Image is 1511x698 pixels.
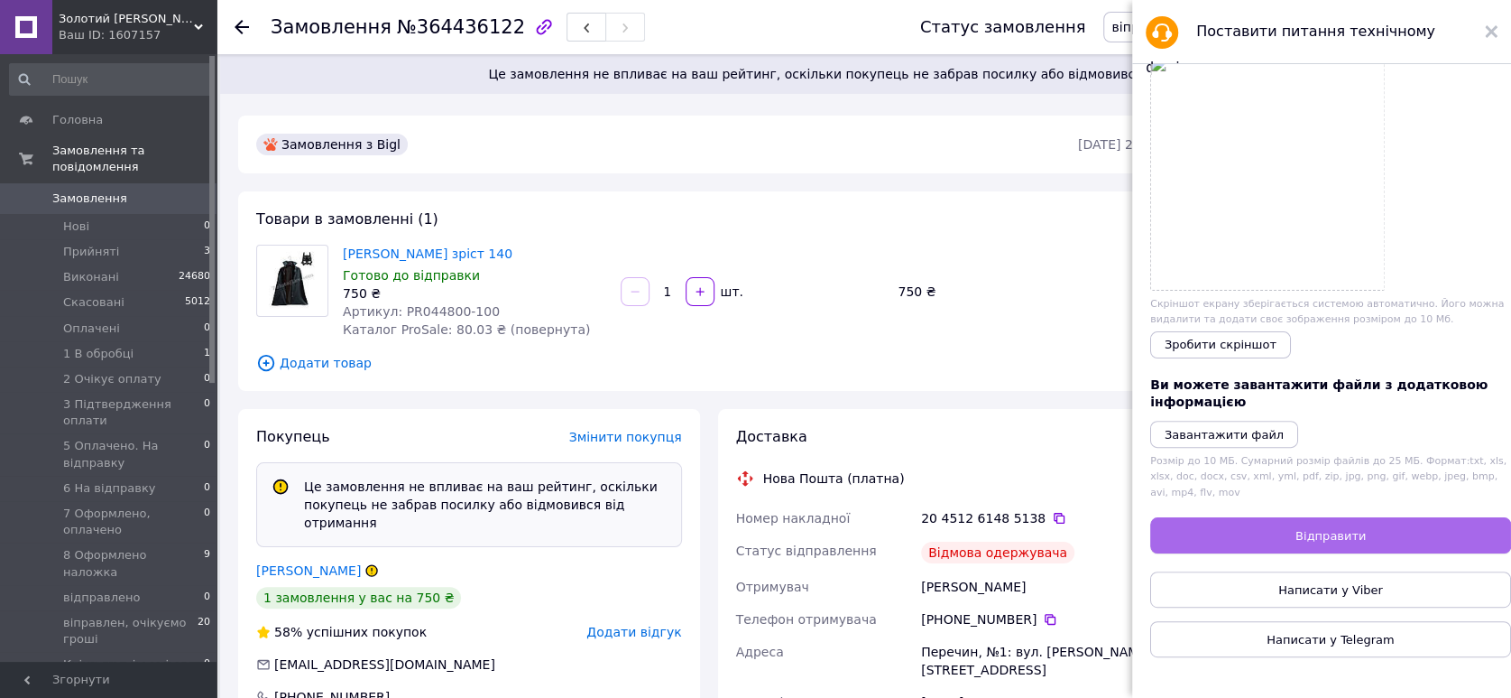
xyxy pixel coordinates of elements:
div: 750 ₴ [890,279,1118,304]
span: 0 [204,480,210,497]
span: 6 На відправку [63,480,155,497]
span: Змінити покупця [569,430,682,444]
span: Телефон отримувача [736,612,877,627]
span: 9 [204,547,210,580]
span: Замовлення [52,191,127,207]
span: Додати відгук [586,625,681,639]
span: Прийняті [63,244,119,260]
span: 0 [204,438,210,470]
span: Скріншот екрану зберігається системою автоматично. Його можна видалити та додати своє зображення ... [1150,298,1504,325]
div: 750 ₴ [343,284,606,302]
span: 20 [198,615,210,647]
span: Каталог ProSale: 80.03 ₴ (повернута) [343,322,590,337]
span: 0 [204,656,210,673]
span: Написати у Viber [1278,583,1383,597]
span: Це замовлення не впливає на ваш рейтинг, оскільки покупець не забрав посилку або відмовився від о... [242,65,1489,83]
span: 58% [274,625,302,639]
span: Виконані [63,269,119,285]
span: 7 Оформлено, оплачено [63,506,204,538]
button: Відправити [1150,517,1511,554]
span: 3 Підтвердження оплати [63,396,204,429]
a: Редагувати [1125,274,1161,310]
div: Перечин, №1: вул. [PERSON_NAME][STREET_ADDRESS] [917,636,1165,686]
div: [PHONE_NUMBER] [921,610,1161,628]
a: Написати у Telegram [1150,621,1511,657]
div: Відмова одержувача [921,542,1074,563]
span: 24680 [179,269,210,285]
span: віправлен, очікуємо гроші [1111,20,1285,34]
div: Замовлення з Bigl [256,134,408,155]
span: Розмір до 10 МБ. Сумарний розмір файлів до 25 МБ. Формат: txt, xls, xlsx, doc, docx, csv, xml, ym... [1150,455,1506,498]
span: [EMAIL_ADDRESS][DOMAIN_NAME] [274,657,495,672]
span: Статус відправлення [736,544,877,558]
a: Написати у Viber [1150,572,1511,608]
img: Костюм Бетмен зріст 140 [269,246,316,316]
span: 5012 [185,294,210,311]
div: 20 4512 6148 5138 [921,509,1161,527]
a: [PERSON_NAME] [256,563,361,578]
div: Ваш ID: 1607157 [59,27,217,43]
a: Screenshot.png [1151,57,1384,290]
span: 0 [204,590,210,606]
span: Доставка [736,428,807,445]
div: Повернутися назад [235,18,249,36]
span: 1 [204,346,210,362]
span: Адреса [736,645,784,659]
span: Написати у Telegram [1267,633,1394,647]
button: Зробити скріншот [1150,331,1291,358]
span: Скасовані [63,294,124,311]
span: 0 [204,396,210,429]
span: Зробити скріншот [1165,338,1276,351]
a: [PERSON_NAME] зріст 140 [343,247,512,261]
span: 1 В обробці [63,346,134,362]
span: Готово до відправки [343,268,480,283]
div: шт. [716,283,745,301]
span: віправлен, очікуємо гроші [63,615,198,647]
div: Нова Пошта (платна) [759,470,909,488]
span: Покупець [256,428,330,445]
span: Золотий Лев [59,11,194,27]
span: Отримувач [736,580,809,594]
time: [DATE] 22:01 [1078,137,1161,152]
span: Клієнт не відповідає [63,656,190,673]
span: 5 Оплачено. На відправку [63,438,204,470]
span: 2 Очікує оплату [63,371,161,387]
span: 0 [204,506,210,538]
input: Пошук [9,63,212,96]
span: Артикул: PR044800-100 [343,304,500,319]
span: Додати товар [256,353,1161,373]
span: 3 [204,244,210,260]
div: 1 замовлення у вас на 750 ₴ [256,587,461,609]
span: Відправити [1295,529,1366,543]
div: [PERSON_NAME] [917,571,1165,603]
span: відправлено [63,590,140,606]
span: №364436122 [397,16,525,38]
span: Головна [52,112,103,128]
span: 0 [204,321,210,337]
i: Завантажити файл [1165,428,1284,442]
span: 0 [204,219,210,235]
span: Замовлення та повідомлення [52,143,217,175]
span: Замовлення [271,16,392,38]
span: Товари в замовленні (1) [256,210,438,228]
div: успішних покупок [256,623,427,641]
div: Це замовлення не впливає на ваш рейтинг, оскільки покупець не забрав посилку або відмовився від о... [297,478,674,532]
span: Оплачені [63,321,120,337]
span: Нові [63,219,89,235]
span: Ви можете завантажити файли з додатковою інформацією [1150,377,1488,410]
span: 0 [204,371,210,387]
button: Завантажити файл [1150,421,1298,448]
span: 8 Оформлено наложка [63,547,204,580]
div: Статус замовлення [920,18,1086,36]
span: Номер накладної [736,511,851,526]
